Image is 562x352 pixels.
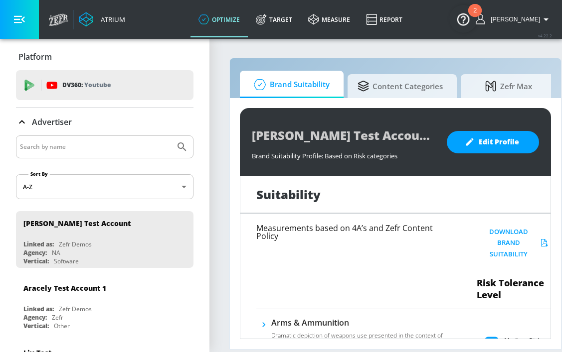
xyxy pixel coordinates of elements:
div: Atrium [97,15,125,24]
div: Agency: [23,313,47,322]
div: Zefr Demos [59,240,92,248]
div: [PERSON_NAME] Test AccountLinked as:Zefr DemosAgency:NAVertical:Software [16,211,193,268]
div: Aracely Test Account 1Linked as:Zefr DemosAgency:ZefrVertical:Other [16,276,193,333]
a: Target [248,1,300,37]
div: Agency: [23,248,47,257]
p: Youtube [84,80,111,90]
span: Edit Profile [467,136,519,148]
a: optimize [190,1,248,37]
span: v 4.22.2 [538,33,552,38]
div: Vertical: [23,322,49,330]
p: Medium Risk [504,335,541,346]
div: DV360: Youtube [16,70,193,100]
h6: Arms & Ammunition [271,317,462,328]
div: Zefr [52,313,63,322]
div: Linked as: [23,305,54,313]
span: Content Categories [358,74,443,98]
span: Risk Tolerance Level [477,277,551,301]
button: Edit Profile [447,131,539,153]
h6: Measurements based on 4A’s and Zefr Content Policy [256,224,452,240]
span: login as: edvaldo.silva@zefr.com [487,16,540,23]
div: Platform [16,43,193,71]
div: Zefr Demos [59,305,92,313]
div: 2 [473,10,477,23]
h1: Suitability [256,186,321,203]
div: [PERSON_NAME] Test Account [23,219,131,228]
a: Report [358,1,410,37]
span: Zefr Max [471,74,547,98]
span: Brand Suitability [250,73,330,97]
div: Aracely Test Account 1 [23,283,106,293]
div: Other [54,322,70,330]
input: Search by name [20,140,171,153]
button: Download Brand Suitability [477,224,551,262]
div: Brand Suitability Profile: Based on Risk categories [252,146,437,160]
p: Platform [18,51,52,62]
p: DV360: [62,80,111,91]
label: Sort By [28,171,50,177]
div: Vertical: [23,257,49,265]
div: Software [54,257,79,265]
div: Advertiser [16,108,193,136]
div: A-Z [16,174,193,199]
div: NA [52,248,60,257]
button: Open Resource Center, 2 new notifications [449,5,477,33]
p: Advertiser [32,117,72,127]
a: Atrium [79,12,125,27]
button: [PERSON_NAME] [476,13,552,25]
div: Linked as: [23,240,54,248]
a: measure [300,1,358,37]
